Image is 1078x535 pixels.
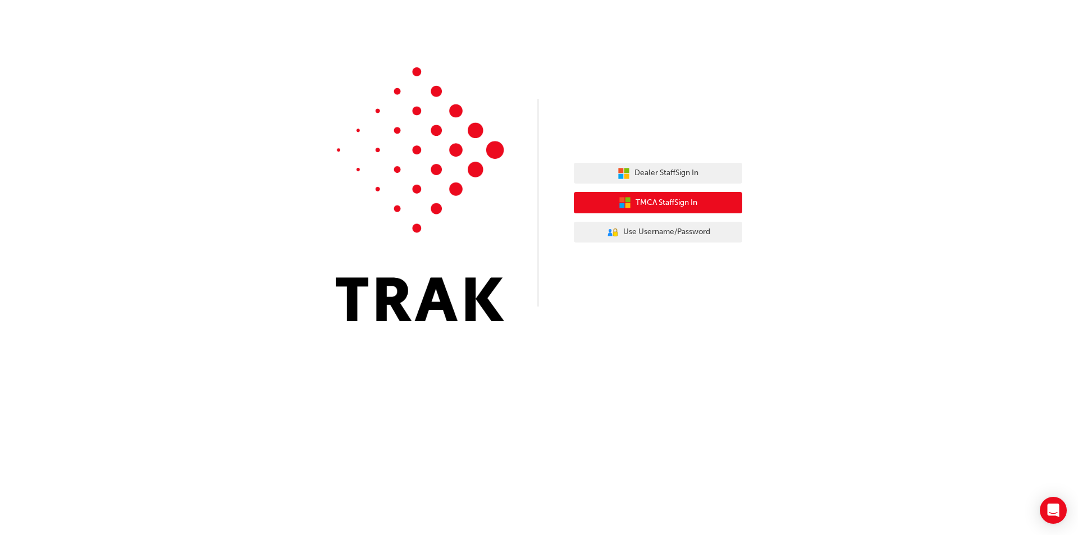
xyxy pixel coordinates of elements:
[623,226,710,239] span: Use Username/Password
[1040,497,1067,524] div: Open Intercom Messenger
[636,196,697,209] span: TMCA Staff Sign In
[574,222,742,243] button: Use Username/Password
[634,167,698,180] span: Dealer Staff Sign In
[336,67,504,321] img: Trak
[574,163,742,184] button: Dealer StaffSign In
[574,192,742,213] button: TMCA StaffSign In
